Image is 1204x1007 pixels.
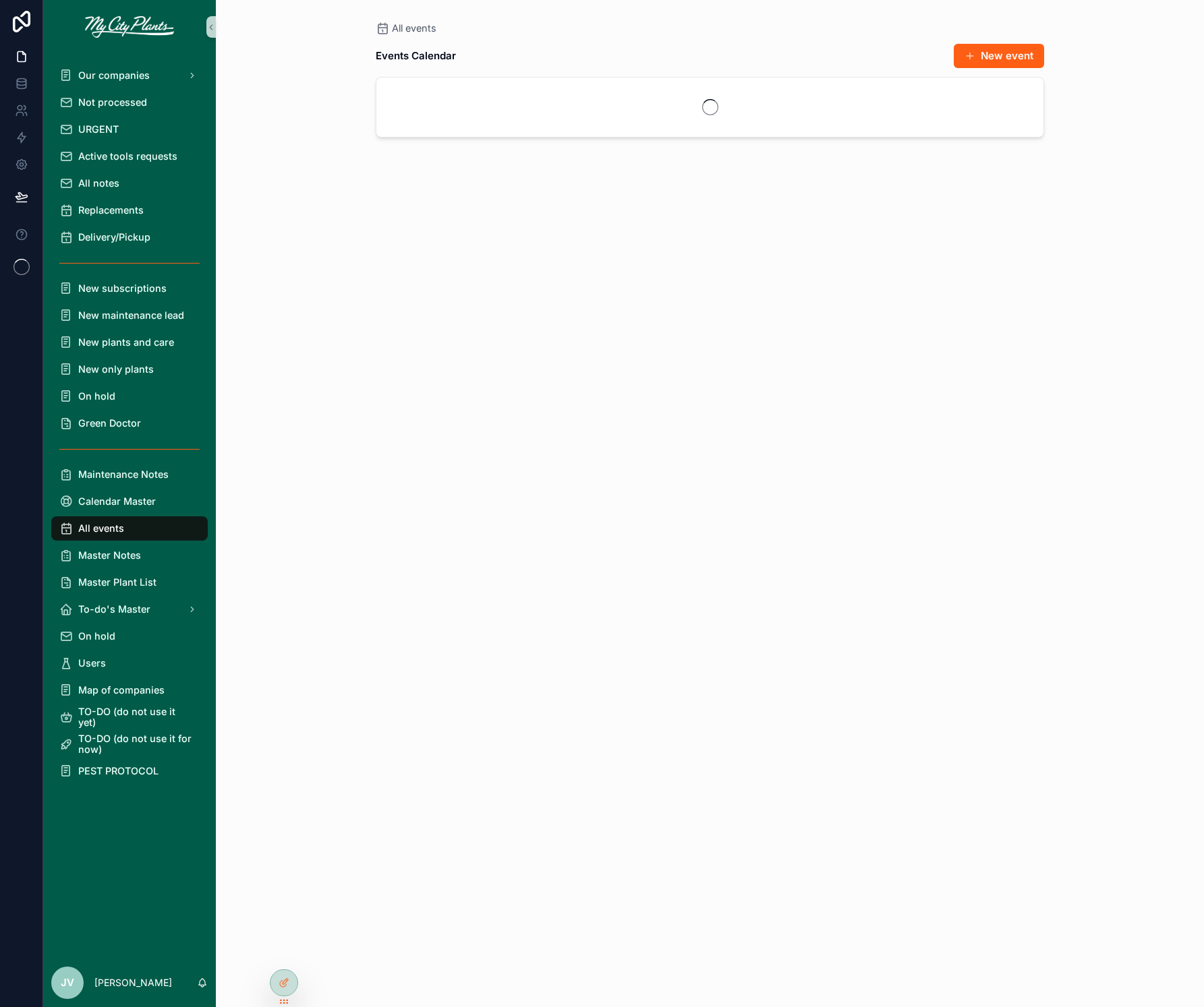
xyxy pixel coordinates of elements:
[94,976,172,989] p: [PERSON_NAME]
[954,44,1044,68] button: New event
[78,577,156,588] span: Master Plant List
[78,364,154,375] span: New only plants
[51,759,208,783] a: PEST PROTOCOL
[78,469,169,480] span: Maintenance Notes
[78,391,115,402] span: On hold
[78,97,147,108] span: Not processed
[78,496,156,507] span: Calendar Master
[78,550,141,561] span: Master Notes
[51,384,208,408] a: On hold
[78,523,124,534] span: All events
[78,151,177,162] span: Active tools requests
[78,337,174,348] span: New plants and care
[51,411,208,435] a: Green Doctor
[51,330,208,355] a: New plants and care
[51,570,208,594] a: Master Plant List
[78,706,194,728] span: TO-DO (do not use it yet)
[51,705,208,729] a: TO-DO (do not use it yet)
[78,124,119,135] span: URGENT
[51,516,208,541] a: All events
[51,144,208,169] a: Active tools requests
[78,232,150,243] span: Delivery/Pickup
[51,198,208,222] a: Replacements
[51,357,208,382] a: New only plants
[51,597,208,621] a: To-do's Master
[78,604,150,615] span: To-do's Master
[43,54,216,801] div: scrollable content
[392,22,436,35] span: All events
[78,178,119,189] span: All notes
[51,90,208,115] a: Not processed
[85,16,174,38] img: App logo
[61,975,74,991] span: JV
[51,303,208,328] a: New maintenance lead
[51,489,208,514] a: Calendar Master
[51,225,208,249] a: Delivery/Pickup
[51,624,208,648] a: On hold
[78,631,115,642] span: On hold
[376,47,456,65] h1: Events Calendar
[51,651,208,675] a: Users
[78,766,159,776] span: PEST PROTOCOL
[376,22,436,35] a: All events
[78,283,167,294] span: New subscriptions
[78,205,144,216] span: Replacements
[78,310,184,321] span: New maintenance lead
[78,418,141,429] span: Green Doctor
[78,658,106,669] span: Users
[51,543,208,568] a: Master Notes
[78,70,150,81] span: Our companies
[51,171,208,195] a: All notes
[51,462,208,487] a: Maintenance Notes
[51,678,208,702] a: Map of companies
[51,63,208,88] a: Our companies
[51,276,208,301] a: New subscriptions
[51,117,208,142] a: URGENT
[51,732,208,756] a: TO-DO (do not use it for now)
[78,685,165,696] span: Map of companies
[78,733,194,755] span: TO-DO (do not use it for now)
